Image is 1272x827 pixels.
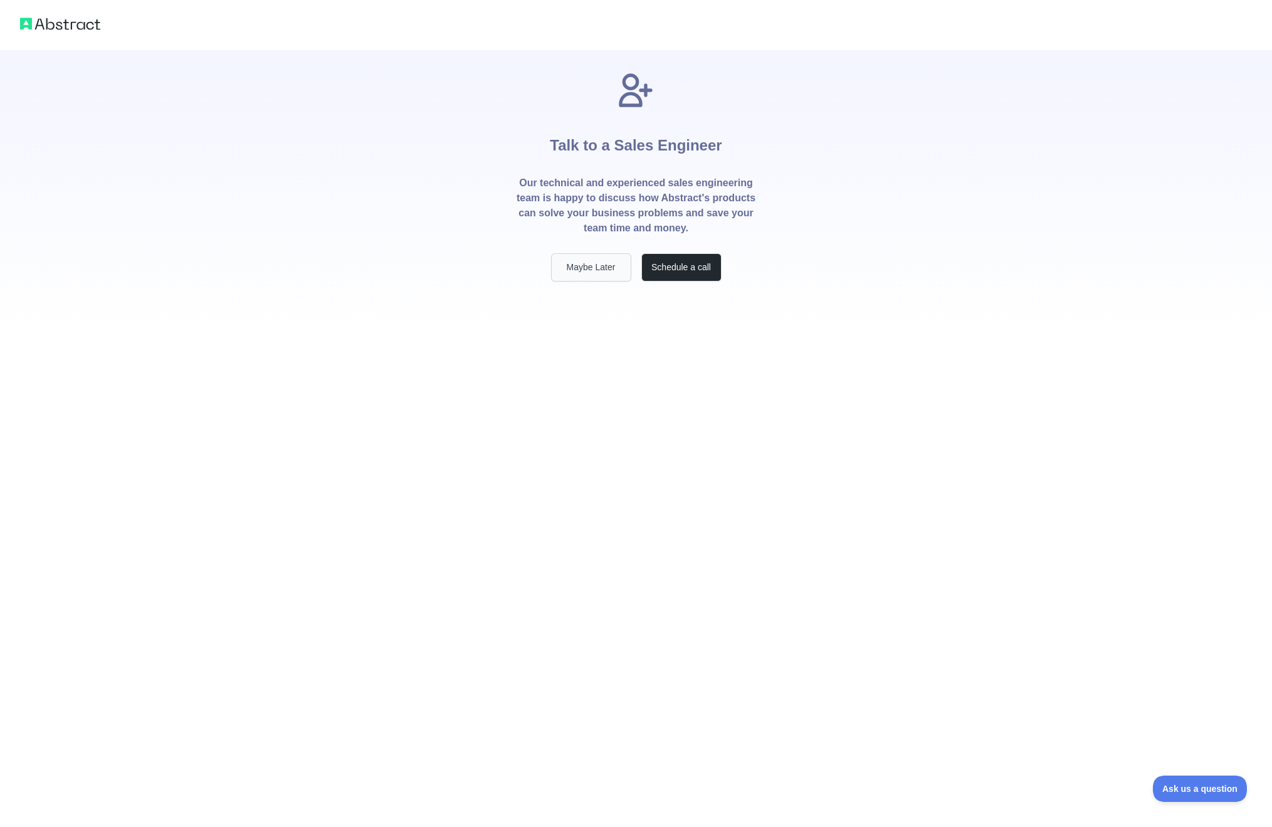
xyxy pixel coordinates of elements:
button: Maybe Later [551,253,631,282]
img: Abstract logo [20,15,100,33]
button: Schedule a call [641,253,722,282]
iframe: Toggle Customer Support [1153,776,1247,802]
h1: Talk to a Sales Engineer [550,110,722,176]
p: Our technical and experienced sales engineering team is happy to discuss how Abstract's products ... [516,176,757,236]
